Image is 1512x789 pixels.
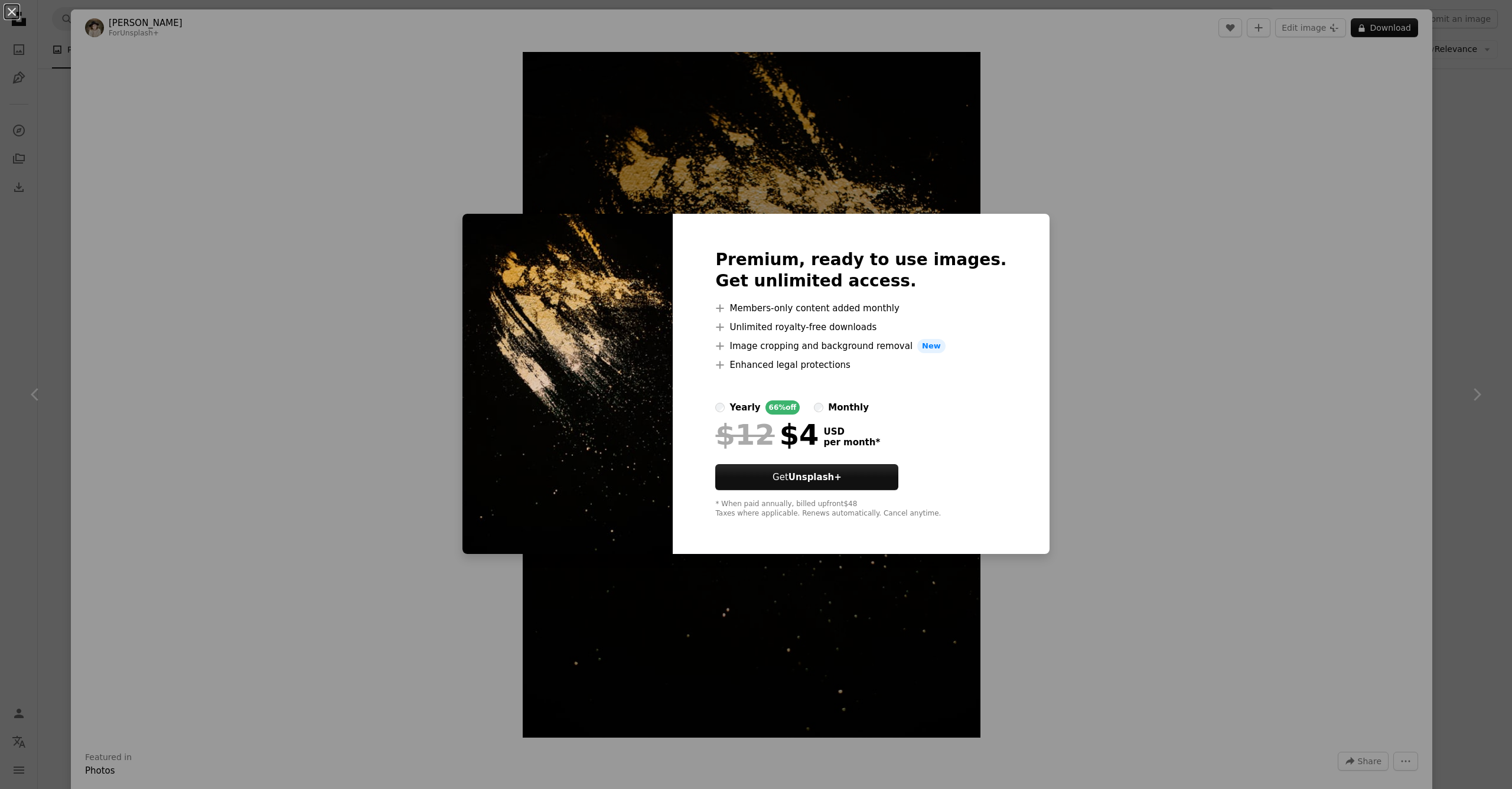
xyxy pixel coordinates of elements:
button: GetUnsplash+ [715,464,898,490]
li: Image cropping and background removal [715,339,1006,353]
strong: Unsplash+ [788,472,842,482]
span: per month * [823,437,880,448]
div: 66% off [765,400,800,415]
div: yearly [729,400,760,415]
div: monthly [828,400,869,415]
span: $12 [715,419,774,450]
li: Enhanced legal protections [715,358,1006,372]
span: New [917,339,946,353]
input: yearly66%off [715,403,725,412]
li: Members-only content added monthly [715,301,1006,315]
img: premium_photo-1670044658768-607f0f1e0a54 [462,214,673,554]
h2: Premium, ready to use images. Get unlimited access. [715,249,1006,292]
span: USD [823,426,880,437]
div: $4 [715,419,819,450]
li: Unlimited royalty-free downloads [715,320,1006,334]
div: * When paid annually, billed upfront $48 Taxes where applicable. Renews automatically. Cancel any... [715,500,1006,519]
input: monthly [814,403,823,412]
